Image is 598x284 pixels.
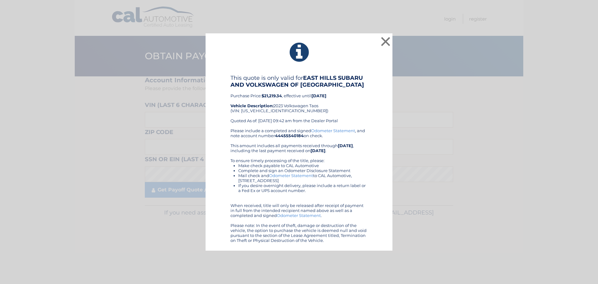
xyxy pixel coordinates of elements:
h4: This quote is only valid for [230,75,368,88]
li: Make check payable to CAL Automotive [238,163,368,168]
b: EAST HILLS SUBARU AND VOLKSWAGEN OF [GEOGRAPHIC_DATA] [230,75,364,88]
li: Complete and sign an Odometer Disclosure Statement [238,168,368,173]
a: Odometer Statement [269,173,313,178]
li: Mail check and to CAL Automotive, [STREET_ADDRESS] [238,173,368,183]
b: [DATE] [311,93,326,98]
b: $21,219.34 [262,93,282,98]
b: [DATE] [311,148,325,153]
div: Purchase Price: , effective until 2023 Volkswagen Taos (VIN: [US_VEHICLE_IDENTIFICATION_NUMBER]) ... [230,75,368,128]
li: If you desire overnight delivery, please include a return label or a Fed Ex or UPS account number. [238,183,368,193]
a: Odometer Statement [311,128,355,133]
div: Please include a completed and signed , and note account number on check. This amount includes al... [230,128,368,243]
button: × [379,35,392,48]
strong: Vehicle Description: [230,103,273,108]
b: 44455540184 [275,133,304,138]
a: Odometer Statement [277,213,321,218]
b: [DATE] [338,143,353,148]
